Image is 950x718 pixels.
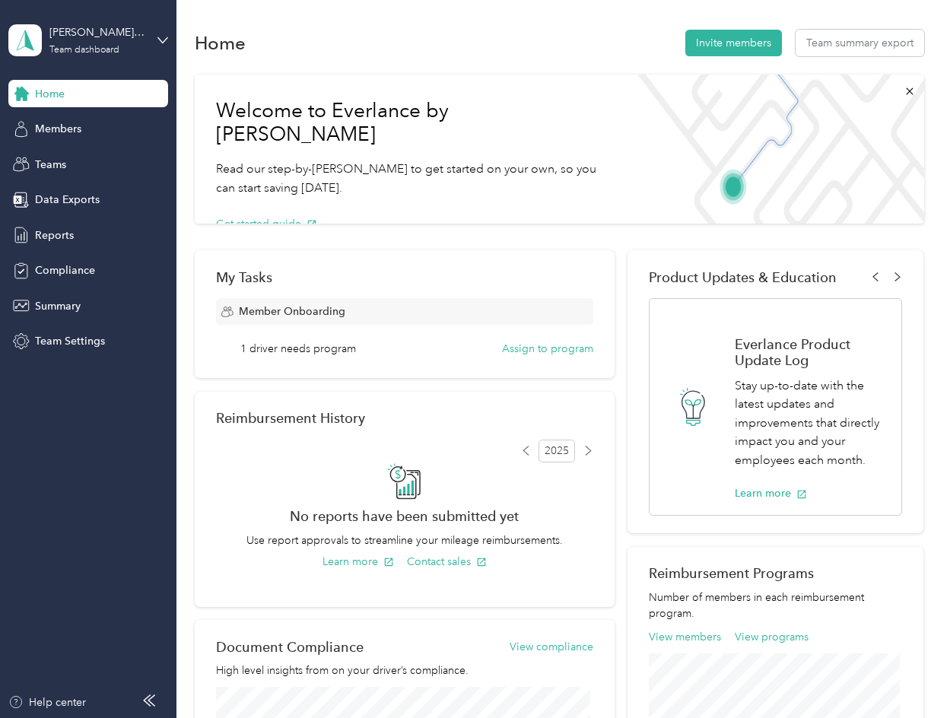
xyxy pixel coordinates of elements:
[8,694,86,710] button: Help center
[216,639,364,655] h2: Document Compliance
[216,662,593,678] p: High level insights from on your driver’s compliance.
[216,216,317,232] button: Get started guide
[649,589,902,621] p: Number of members in each reimbursement program.
[216,410,365,426] h2: Reimbursement History
[735,629,809,645] button: View programs
[49,24,145,40] div: [PERSON_NAME][EMAIL_ADDRESS][DOMAIN_NAME]
[322,554,394,570] button: Learn more
[796,30,924,56] button: Team summary export
[626,75,923,224] img: Welcome to everlance
[195,35,246,51] h1: Home
[649,269,837,285] span: Product Updates & Education
[35,227,74,243] span: Reports
[865,633,950,718] iframe: Everlance-gr Chat Button Frame
[240,341,356,357] span: 1 driver needs program
[539,440,575,462] span: 2025
[35,121,81,137] span: Members
[510,639,593,655] button: View compliance
[685,30,782,56] button: Invite members
[735,376,885,470] p: Stay up-to-date with the latest updates and improvements that directly impact you and your employ...
[239,303,345,319] span: Member Onboarding
[35,86,65,102] span: Home
[216,508,593,524] h2: No reports have been submitted yet
[735,485,807,501] button: Learn more
[216,160,605,197] p: Read our step-by-[PERSON_NAME] to get started on your own, so you can start saving [DATE].
[649,629,721,645] button: View members
[35,298,81,314] span: Summary
[216,269,593,285] div: My Tasks
[649,565,902,581] h2: Reimbursement Programs
[216,99,605,147] h1: Welcome to Everlance by [PERSON_NAME]
[35,333,105,349] span: Team Settings
[49,46,119,55] div: Team dashboard
[216,532,593,548] p: Use report approvals to streamline your mileage reimbursements.
[407,554,487,570] button: Contact sales
[502,341,593,357] button: Assign to program
[35,192,100,208] span: Data Exports
[35,157,66,173] span: Teams
[735,336,885,368] h1: Everlance Product Update Log
[35,262,95,278] span: Compliance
